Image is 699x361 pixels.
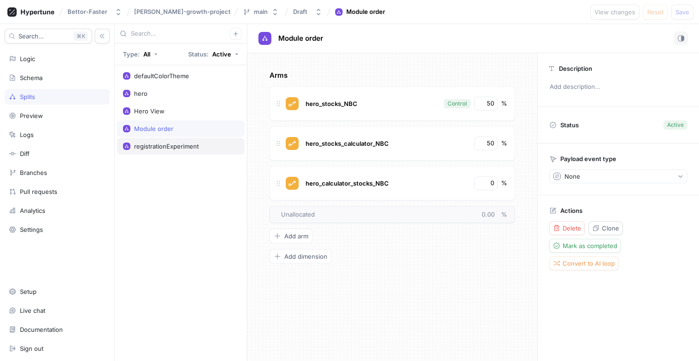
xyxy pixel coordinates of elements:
span: Unallocated [281,210,315,219]
div: defaultColorTheme [134,72,189,80]
div: Module order [134,125,173,132]
div: % [501,139,507,148]
span: Convert to AI loop [563,261,615,266]
div: main [254,8,268,16]
button: Reset [643,5,668,19]
span: Reset [647,9,663,15]
div: Bettor-Faster [67,8,107,16]
span: View changes [595,9,635,15]
button: Search...K [5,29,92,44]
span: Mark as completed [563,243,617,249]
span: hero_stocks_calculator_NBC [306,140,389,147]
button: Add arm [270,229,313,243]
input: Search... [131,29,230,38]
div: Settings [20,226,43,233]
div: Active [667,121,684,129]
div: Sign out [20,345,43,352]
p: Status: [188,51,208,57]
div: Preview [20,112,43,119]
button: Bettor-Faster [64,4,126,19]
p: Description [559,65,592,72]
div: Splits [20,93,35,100]
div: % [501,99,507,108]
span: Add dimension [284,254,327,259]
div: hero [134,90,147,97]
div: Logic [20,55,35,62]
button: Delete [549,221,585,235]
a: Documentation [5,322,110,337]
p: Actions [560,207,582,214]
div: Control [448,100,467,108]
div: K [74,31,88,41]
button: Convert to AI loop [549,256,619,270]
p: Type: [123,51,140,57]
div: Logs [20,131,34,138]
div: % [501,179,507,188]
span: [PERSON_NAME]-growth-project [134,8,231,15]
button: Status: Active [185,47,242,62]
span: Module order [278,35,323,42]
div: Setup [20,288,37,295]
button: Save [671,5,693,19]
div: Draft [293,8,307,16]
p: Add description... [546,79,691,95]
span: % [501,211,507,218]
div: Diff [20,150,30,157]
div: All [143,51,150,57]
div: Active [212,51,231,57]
button: Draft [289,4,326,19]
button: View changes [590,5,639,19]
p: Arms [270,70,515,81]
span: Clone [602,225,619,231]
div: None [564,173,580,180]
span: Add arm [284,233,308,239]
span: hero_calculator_stocks_NBC [306,180,389,187]
p: Payload event type [560,155,616,162]
span: 0.00 [482,211,501,218]
span: Search... [18,33,44,39]
div: Module order [346,7,385,17]
div: Schema [20,74,43,81]
span: Delete [563,225,581,231]
div: Documentation [20,326,63,333]
button: Clone [589,221,623,235]
div: registrationExperiment [134,143,199,150]
div: Analytics [20,207,45,214]
button: main [239,4,282,19]
p: Status [560,118,579,131]
span: Save [675,9,689,15]
div: Branches [20,169,47,176]
button: Mark as completed [549,239,621,253]
div: Pull requests [20,188,57,195]
div: Live chat [20,307,45,314]
button: None [549,169,687,183]
span: hero_stocks_NBC [306,100,357,107]
button: Add dimension [270,249,331,264]
div: Hero View [134,107,165,115]
button: Type: All [120,47,161,62]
